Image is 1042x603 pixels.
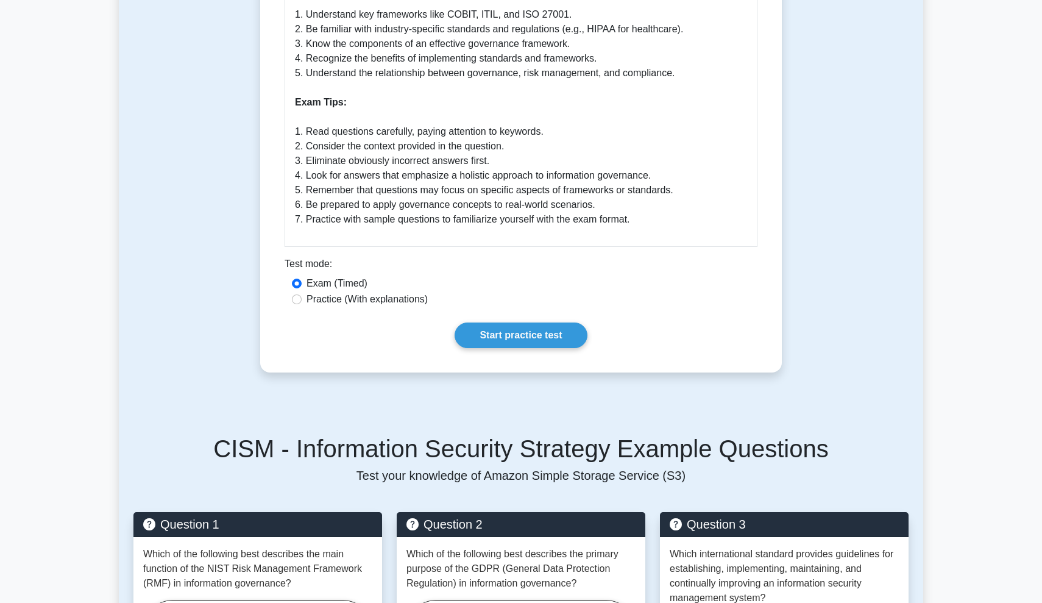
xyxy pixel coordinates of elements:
h5: Question 3 [670,517,899,532]
h5: Question 1 [143,517,372,532]
label: Exam (Timed) [307,276,367,291]
p: Which of the following best describes the main function of the NIST Risk Management Framework (RM... [143,547,372,591]
div: Test mode: [285,257,757,276]
h5: Question 2 [406,517,636,532]
b: Exam Tips: [295,97,347,107]
p: Which of the following best describes the primary purpose of the GDPR (General Data Protection Re... [406,547,636,591]
h5: CISM - Information Security Strategy Example Questions [133,434,909,463]
a: Start practice test [455,323,587,348]
label: Practice (With explanations) [307,292,428,307]
p: Test your knowledge of Amazon Simple Storage Service (S3) [133,468,909,483]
